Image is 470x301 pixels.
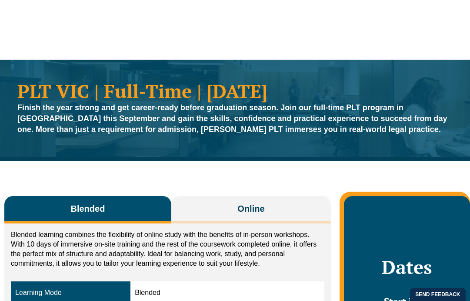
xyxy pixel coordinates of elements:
div: Blended [135,288,320,298]
strong: Finish the year strong and get career-ready before graduation season. Join our full-time PLT prog... [17,103,447,134]
div: Learning Mode [15,288,126,298]
span: Online [237,203,264,215]
span: Blended [70,203,105,215]
p: Blended learning combines the flexibility of online study with the benefits of in-person workshop... [11,230,324,268]
h2: Dates [353,256,461,278]
h1: PLT VIC | Full-Time | [DATE] [17,81,453,100]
